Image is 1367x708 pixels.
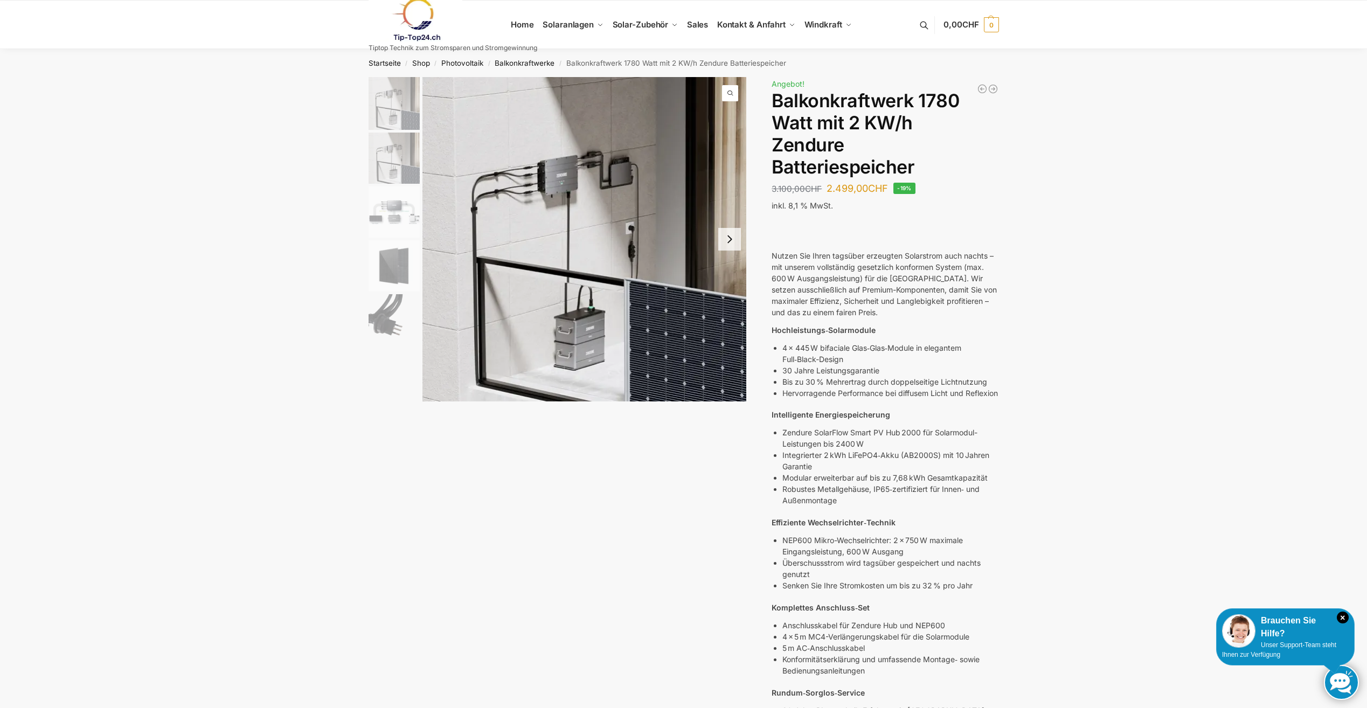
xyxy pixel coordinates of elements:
[483,59,495,68] span: /
[441,59,483,67] a: Photovoltaik
[772,250,998,318] p: Nutzen Sie Ihren tagsüber erzeugten Solarstrom auch nachts – mit unserem vollständig gesetzlich k...
[772,325,876,335] strong: Hochleistungs‑Solarmodule
[543,19,594,30] span: Solaranlagen
[772,201,833,210] span: inkl. 8,1 % MwSt.
[782,376,998,387] p: Bis zu 30 % Mehrertrag durch doppelseitige Lichtnutzung
[782,387,998,399] p: Hervorragende Performance bei diffusem Licht und Reflexion
[682,1,712,49] a: Sales
[827,183,888,194] bdi: 2.499,00
[943,9,998,41] a: 0,00CHF 0
[401,59,412,68] span: /
[782,557,998,580] p: Überschussstrom wird tagsüber gespeichert und nachts genutzt
[772,603,870,612] strong: Komplettes Anschluss‑Set
[805,184,822,194] span: CHF
[613,19,669,30] span: Solar-Zubehör
[800,1,856,49] a: Windkraft
[1337,612,1349,623] i: Schließen
[495,59,554,67] a: Balkonkraftwerke
[785,224,791,225] button: Schlechte Reaktion
[772,518,896,527] strong: Effiziente Wechselrichter‑Technik
[369,45,537,51] p: Tiptop Technik zum Stromsparen und Stromgewinnung
[782,472,998,483] p: Modular erweiterbar auf bis zu 7,68 kWh Gesamtkapazität
[791,224,797,225] button: Vorlesen
[369,77,420,130] img: Zendure-solar-flow-Batteriespeicher für Balkonkraftwerke
[778,224,785,225] button: Gute Reaktion
[772,90,998,178] h1: Balkonkraftwerk 1780 Watt mit 2 KW/h Zendure Batteriespeicher
[984,17,999,32] span: 0
[804,19,842,30] span: Windkraft
[538,1,608,49] a: Solaranlagen
[369,240,420,291] img: Maysun
[782,449,998,472] p: Integrierter 2 kWh LiFePO4‑Akku (AB2000S) mit 10 Jahren Garantie
[422,77,747,401] img: Zendure-solar-flow-Batteriespeicher für Balkonkraftwerke
[412,59,430,67] a: Shop
[717,19,786,30] span: Kontakt & Anfahrt
[1222,614,1349,640] div: Brauchen Sie Hilfe?
[772,79,804,88] span: Angebot!
[782,580,998,591] p: Senken Sie Ihre Stromkosten um bis zu 32 % pro Jahr
[782,342,998,365] p: 4 × 445 W bifaciale Glas‑Glas‑Module in elegantem Full‑Black-Design
[718,228,741,251] button: Next slide
[782,631,998,642] p: 4 × 5 m MC4-Verlängerungskabel für die Solarmodule
[369,59,401,67] a: Startseite
[782,365,998,376] p: 30 Jahre Leistungsgarantie
[608,1,682,49] a: Solar-Zubehör
[1222,614,1255,648] img: Customer service
[782,483,998,506] p: Robustes Metallgehäuse, IP65‑zertifiziert für Innen‑ und Außenmontage
[962,19,979,30] span: CHF
[712,1,800,49] a: Kontakt & Anfahrt
[782,642,998,654] p: 5 m AC‑Anschlusskabel
[772,184,822,194] bdi: 3.100,00
[797,224,804,225] button: In Canvas bearbeiten
[349,49,1018,77] nav: Breadcrumb
[988,84,998,94] a: 10 Bificiale Solarmodule 450 Watt Fullblack
[977,84,988,94] a: 7,2 KW Dachanlage zur Selbstmontage
[772,688,864,697] strong: Rundum‑Sorglos‑Service
[804,224,810,225] button: Weitergeben
[369,186,420,238] img: Zendure Batteriespeicher-wie anschliessen
[782,654,998,676] p: Konformitätserklärung und umfassende Montage‑ sowie Bedienungsanleitungen
[868,183,888,194] span: CHF
[422,77,747,401] a: Zendure-solar-flow-Batteriespeicher für BalkonkraftwerkeZnedure solar flow Batteriespeicher fuer ...
[782,427,998,449] p: Zendure SolarFlow Smart PV Hub 2000 für Solarmodul-Leistungen bis 2400 W
[430,59,441,68] span: /
[554,59,566,68] span: /
[772,410,890,419] strong: Intelligente Energiespeicherung
[943,19,979,30] span: 0,00
[369,294,420,345] img: Anschlusskabel-3meter_schweizer-stecker
[1222,641,1336,658] span: Unser Support-Team steht Ihnen zur Verfügung
[772,224,778,225] button: Kopieren
[369,133,420,184] img: Zendure-solar-flow-Batteriespeicher für Balkonkraftwerke
[893,183,915,194] span: -19%
[687,19,709,30] span: Sales
[782,620,998,631] p: Anschlusskabel für Zendure Hub und NEP600
[782,535,998,557] p: NEP600 Mikro-Wechselrichter: 2 × 750 W maximale Eingangsleistung, 600 W Ausgang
